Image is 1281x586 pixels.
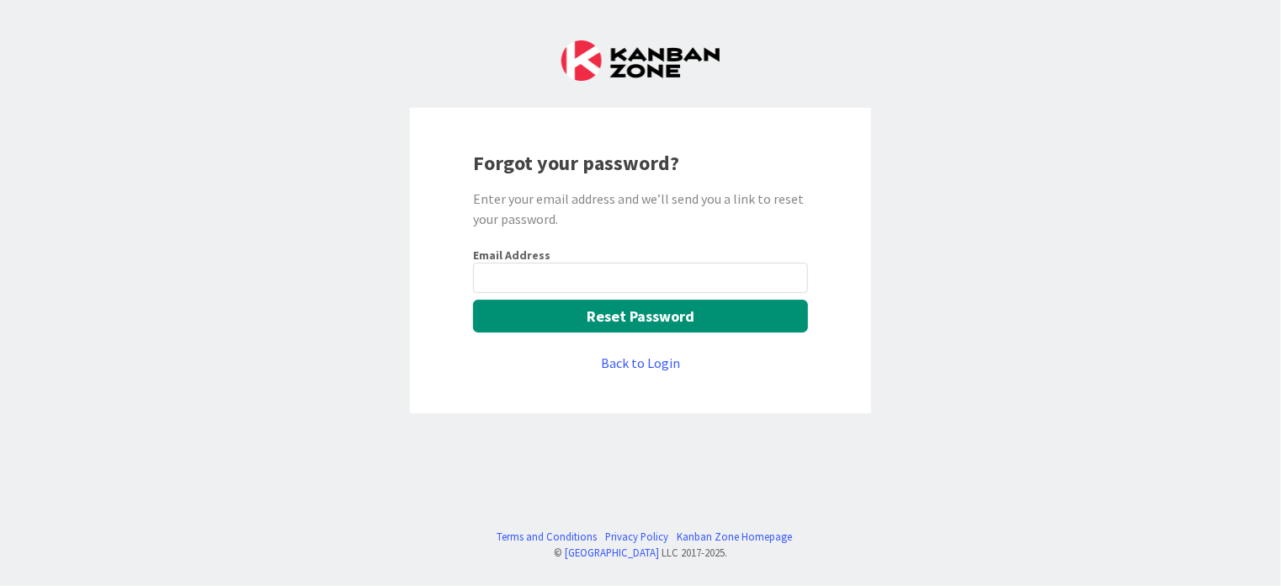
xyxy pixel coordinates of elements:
[565,546,659,559] a: [GEOGRAPHIC_DATA]
[601,353,680,373] a: Back to Login
[606,529,669,545] a: Privacy Policy
[473,248,550,263] label: Email Address
[473,150,679,176] b: Forgot your password?
[489,545,793,561] div: © LLC 2017- 2025 .
[473,189,808,229] div: Enter your email address and we’ll send you a link to reset your password.
[497,529,598,545] a: Terms and Conditions
[678,529,793,545] a: Kanban Zone Homepage
[473,300,808,333] button: Reset Password
[561,40,720,81] img: Kanban Zone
